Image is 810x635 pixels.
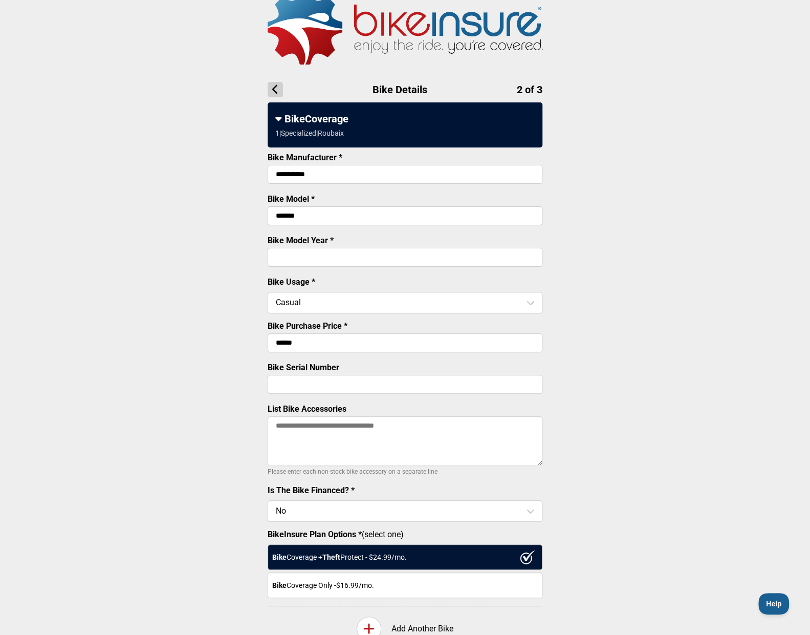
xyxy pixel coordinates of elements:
div: 1 | Specialized | Roubaix [275,129,344,137]
strong: BikeInsure Plan Options * [268,530,362,539]
span: 2 of 3 [517,83,542,96]
img: ux1sgP1Haf775SAghJI38DyDlYP+32lKFAAAAAElFTkSuQmCC [520,550,535,564]
strong: Bike [272,553,287,561]
label: Is The Bike Financed? * [268,485,355,495]
label: Bike Usage * [268,277,315,287]
label: Bike Purchase Price * [268,321,347,331]
h1: Bike Details [268,82,542,97]
label: Bike Serial Number [268,363,339,372]
div: Coverage + Protect - $ 24.99 /mo. [268,544,542,570]
div: BikeCoverage [275,113,535,125]
strong: Bike [272,581,287,589]
p: Please enter each non-stock bike accessory on a separate line [268,465,542,478]
label: Bike Model Year * [268,236,334,245]
label: List Bike Accessories [268,404,346,414]
strong: Theft [322,553,340,561]
label: Bike Model * [268,194,315,204]
iframe: Toggle Customer Support [758,593,790,615]
label: Bike Manufacturer * [268,153,342,162]
label: (select one) [268,530,542,539]
div: Coverage Only - $16.99 /mo. [268,573,542,598]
